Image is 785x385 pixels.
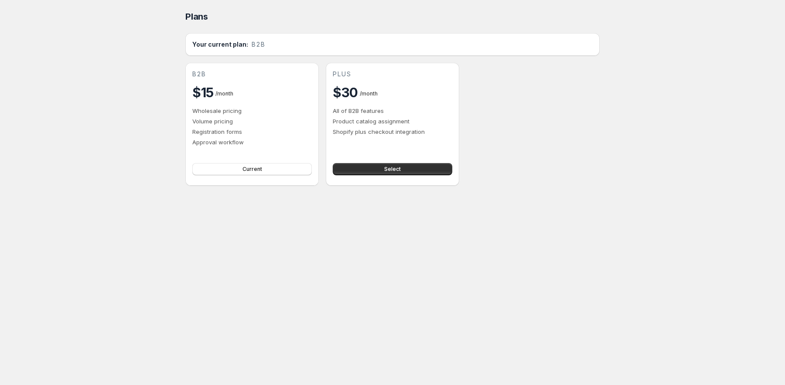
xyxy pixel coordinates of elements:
span: plus [333,70,352,78]
p: All of B2B features [333,106,452,115]
p: Shopify plus checkout integration [333,127,452,136]
h2: $30 [333,84,358,101]
button: Current [192,163,312,175]
p: Product catalog assignment [333,117,452,126]
button: Select [333,163,452,175]
p: Wholesale pricing [192,106,312,115]
span: b2b [252,40,266,49]
span: / month [215,90,233,97]
h2: Your current plan: [192,40,248,49]
span: Plans [185,11,208,22]
span: / month [360,90,378,97]
span: Current [242,166,262,173]
h2: $15 [192,84,214,101]
p: Volume pricing [192,117,312,126]
span: b2b [192,70,206,78]
p: Registration forms [192,127,312,136]
span: Select [384,166,401,173]
p: Approval workflow [192,138,312,147]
